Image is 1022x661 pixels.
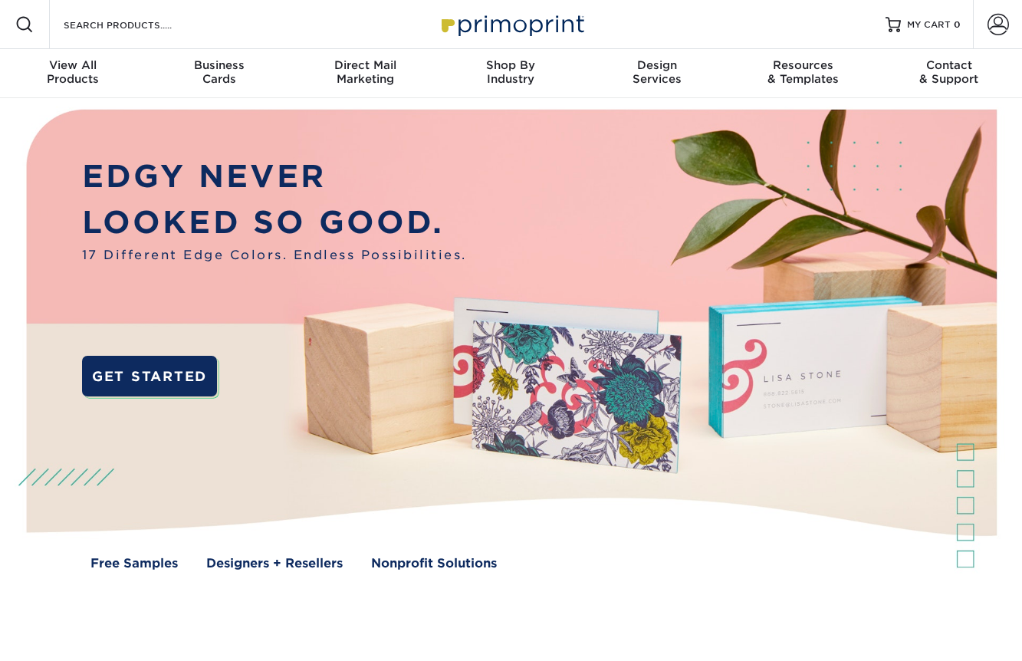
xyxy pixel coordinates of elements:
div: Services [584,58,730,86]
a: Direct MailMarketing [292,49,438,98]
span: Direct Mail [292,58,438,72]
div: & Support [876,58,1022,86]
span: 0 [954,19,961,30]
a: Resources& Templates [730,49,876,98]
div: Cards [146,58,291,86]
span: Design [584,58,730,72]
img: Primoprint [435,8,588,41]
span: 17 Different Edge Colors. Endless Possibilities. [82,246,467,265]
span: MY CART [907,18,951,31]
a: Shop ByIndustry [438,49,583,98]
p: EDGY NEVER [82,154,467,200]
a: BusinessCards [146,49,291,98]
div: Industry [438,58,583,86]
div: Marketing [292,58,438,86]
a: DesignServices [584,49,730,98]
span: Business [146,58,291,72]
span: Resources [730,58,876,72]
a: Nonprofit Solutions [371,554,497,573]
a: GET STARTED [82,356,218,396]
a: Free Samples [90,554,178,573]
span: Shop By [438,58,583,72]
a: Designers + Resellers [206,554,343,573]
p: LOOKED SO GOOD. [82,200,467,246]
input: SEARCH PRODUCTS..... [62,15,212,34]
a: Contact& Support [876,49,1022,98]
div: & Templates [730,58,876,86]
span: Contact [876,58,1022,72]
